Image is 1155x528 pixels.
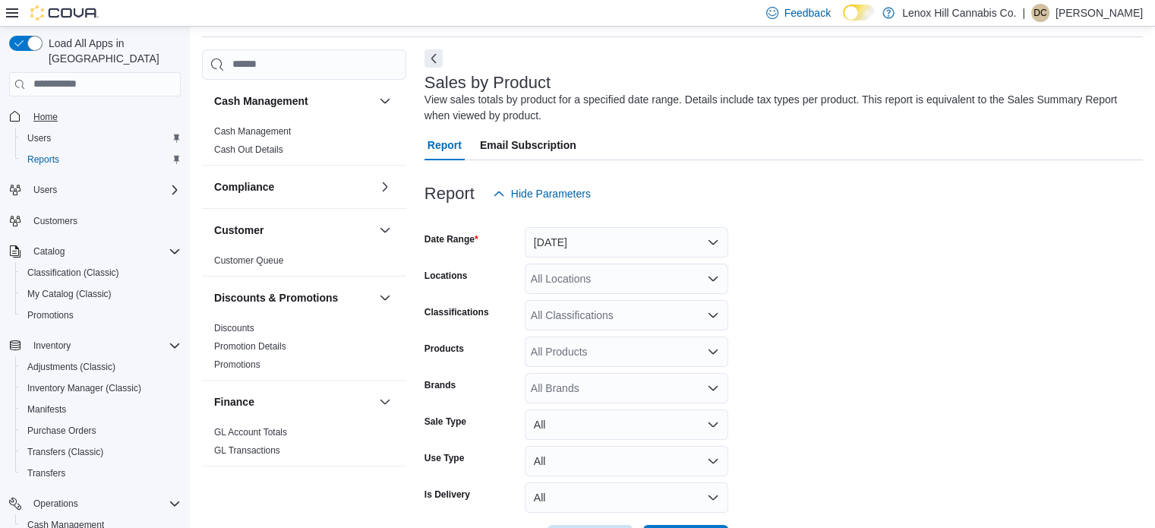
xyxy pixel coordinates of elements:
[21,379,147,397] a: Inventory Manager (Classic)
[21,129,57,147] a: Users
[784,5,831,21] span: Feedback
[214,394,373,409] button: Finance
[214,359,260,370] a: Promotions
[21,464,71,482] a: Transfers
[202,122,406,165] div: Cash Management
[27,467,65,479] span: Transfers
[33,215,77,227] span: Customers
[214,426,287,438] span: GL Account Totals
[3,210,187,232] button: Customers
[214,340,286,353] span: Promotion Details
[27,107,181,126] span: Home
[21,464,181,482] span: Transfers
[214,444,280,457] span: GL Transactions
[214,179,373,194] button: Compliance
[21,422,103,440] a: Purchase Orders
[33,245,65,258] span: Catalog
[3,493,187,514] button: Operations
[376,221,394,239] button: Customer
[15,356,187,378] button: Adjustments (Classic)
[21,306,80,324] a: Promotions
[21,150,181,169] span: Reports
[27,361,115,373] span: Adjustments (Classic)
[902,4,1016,22] p: Lenox Hill Cannabis Co.
[27,495,84,513] button: Operations
[33,340,71,352] span: Inventory
[214,290,338,305] h3: Discounts & Promotions
[27,181,63,199] button: Users
[27,337,77,355] button: Inventory
[27,288,112,300] span: My Catalog (Classic)
[424,233,478,245] label: Date Range
[707,273,719,285] button: Open list of options
[214,144,283,156] span: Cash Out Details
[3,241,187,262] button: Catalog
[33,498,78,510] span: Operations
[21,264,125,282] a: Classification (Classic)
[27,211,181,230] span: Customers
[214,93,308,109] h3: Cash Management
[15,262,187,283] button: Classification (Classic)
[214,341,286,352] a: Promotion Details
[214,445,280,456] a: GL Transactions
[376,178,394,196] button: Compliance
[843,5,875,21] input: Dark Mode
[27,495,181,513] span: Operations
[3,335,187,356] button: Inventory
[214,223,264,238] h3: Customer
[511,186,591,201] span: Hide Parameters
[15,441,187,463] button: Transfers (Classic)
[15,283,187,305] button: My Catalog (Classic)
[424,306,489,318] label: Classifications
[424,74,551,92] h3: Sales by Product
[27,267,119,279] span: Classification (Classic)
[27,403,66,416] span: Manifests
[707,346,719,358] button: Open list of options
[214,144,283,155] a: Cash Out Details
[3,179,187,201] button: Users
[424,343,464,355] label: Products
[21,358,181,376] span: Adjustments (Classic)
[3,106,187,128] button: Home
[202,251,406,276] div: Customer
[21,264,181,282] span: Classification (Classic)
[487,179,597,209] button: Hide Parameters
[214,427,287,438] a: GL Account Totals
[214,394,254,409] h3: Finance
[376,92,394,110] button: Cash Management
[214,179,274,194] h3: Compliance
[707,382,719,394] button: Open list of options
[21,400,181,419] span: Manifests
[424,416,466,428] label: Sale Type
[214,322,254,334] span: Discounts
[27,242,71,261] button: Catalog
[424,92,1135,124] div: View sales totals by product for a specified date range. Details include tax types per product. T...
[214,125,291,138] span: Cash Management
[707,309,719,321] button: Open list of options
[424,185,475,203] h3: Report
[214,126,291,137] a: Cash Management
[525,409,728,440] button: All
[428,130,462,160] span: Report
[21,379,181,397] span: Inventory Manager (Classic)
[21,400,72,419] a: Manifests
[424,452,464,464] label: Use Type
[27,153,59,166] span: Reports
[43,36,181,66] span: Load All Apps in [GEOGRAPHIC_DATA]
[21,285,118,303] a: My Catalog (Classic)
[21,443,109,461] a: Transfers (Classic)
[376,393,394,411] button: Finance
[202,319,406,380] div: Discounts & Promotions
[15,128,187,149] button: Users
[424,488,470,501] label: Is Delivery
[15,305,187,326] button: Promotions
[15,399,187,420] button: Manifests
[33,184,57,196] span: Users
[27,212,84,230] a: Customers
[27,309,74,321] span: Promotions
[15,149,187,170] button: Reports
[1056,4,1143,22] p: [PERSON_NAME]
[15,463,187,484] button: Transfers
[525,482,728,513] button: All
[214,255,283,267] span: Customer Queue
